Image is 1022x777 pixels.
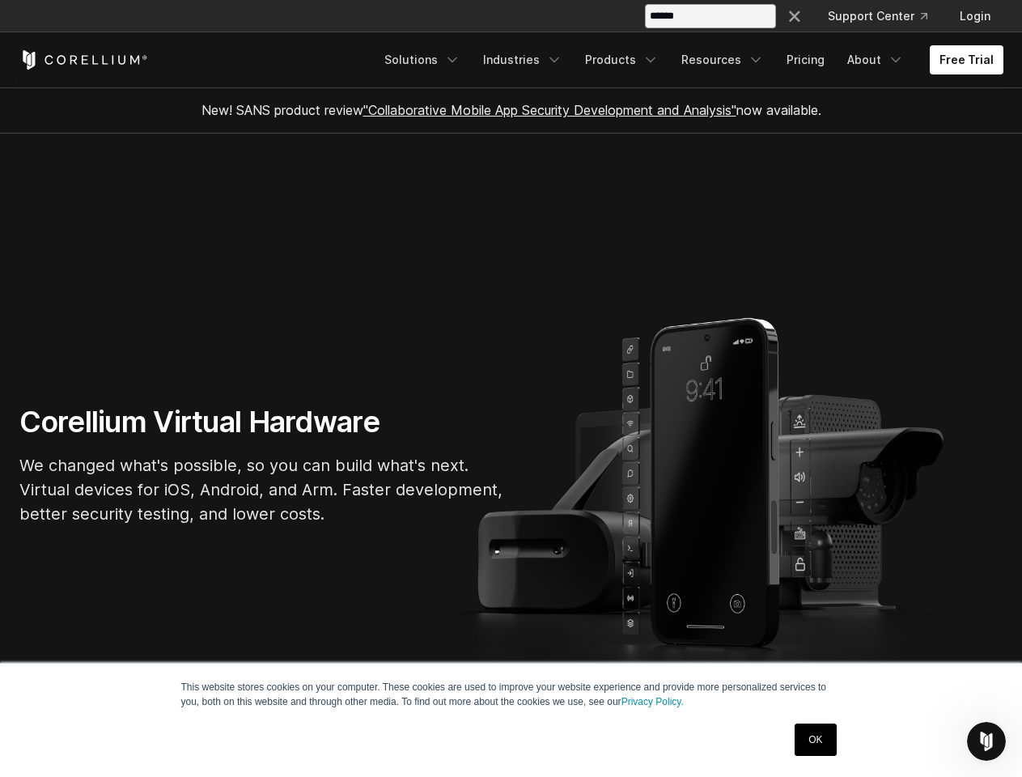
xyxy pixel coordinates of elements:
[19,50,148,70] a: Corellium Home
[947,2,1003,31] a: Login
[621,696,684,707] a: Privacy Policy.
[201,102,821,118] span: New! SANS product review now available.
[473,45,572,74] a: Industries
[19,453,505,526] p: We changed what's possible, so you can build what's next. Virtual devices for iOS, Android, and A...
[575,45,668,74] a: Products
[777,45,834,74] a: Pricing
[838,45,914,74] a: About
[766,2,1003,31] div: Navigation Menu
[967,722,1006,761] iframe: Intercom live chat
[930,45,1003,74] a: Free Trial
[787,2,803,27] div: ×
[795,724,836,756] a: OK
[815,2,940,31] a: Support Center
[19,404,505,440] h1: Corellium Virtual Hardware
[375,45,1003,74] div: Navigation Menu
[375,45,470,74] a: Solutions
[363,102,736,118] a: "Collaborative Mobile App Security Development and Analysis"
[181,680,842,709] p: This website stores cookies on your computer. These cookies are used to improve your website expe...
[672,45,774,74] a: Resources
[779,2,808,31] button: Search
